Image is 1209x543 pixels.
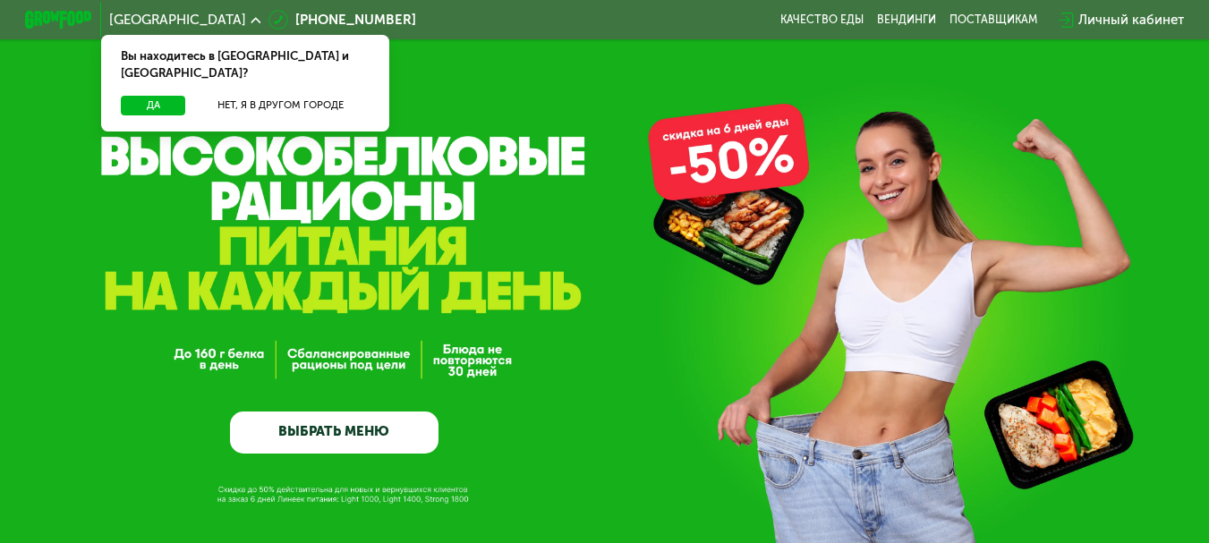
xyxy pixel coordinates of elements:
[101,35,390,96] div: Вы находитесь в [GEOGRAPHIC_DATA] и [GEOGRAPHIC_DATA]?
[230,411,439,454] a: ВЫБРАТЬ МЕНЮ
[780,13,864,27] a: Качество еды
[877,13,936,27] a: Вендинги
[121,96,185,116] button: Да
[192,96,370,116] button: Нет, я в другом городе
[1078,10,1184,30] div: Личный кабинет
[268,10,416,30] a: [PHONE_NUMBER]
[109,13,246,27] span: [GEOGRAPHIC_DATA]
[949,13,1037,27] div: поставщикам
